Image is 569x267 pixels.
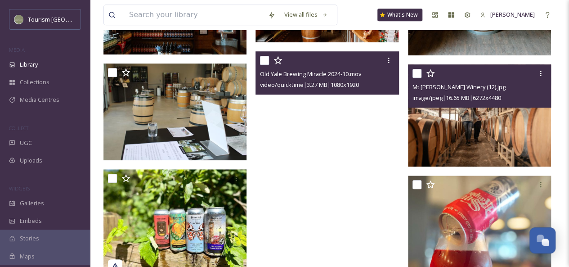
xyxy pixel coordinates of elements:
[260,81,358,89] span: video/quicktime | 3.27 MB | 1080 x 1920
[490,10,535,18] span: [PERSON_NAME]
[529,227,556,253] button: Open Chat
[408,64,551,167] img: Mt Lehman Winery (12).jpg
[20,156,42,165] span: Uploads
[20,252,35,261] span: Maps
[377,9,422,21] a: What's New
[9,185,30,192] span: WIDGETS
[260,70,361,78] span: Old Yale Brewing Miracle 2024-10.mov
[103,63,249,160] img: Cannon Estate Winery - Beyond Bubbles.jpg
[125,5,264,25] input: Search your library
[9,46,25,53] span: MEDIA
[412,83,506,91] span: Mt [PERSON_NAME] Winery (12).jpg
[20,217,42,225] span: Embeds
[20,95,59,104] span: Media Centres
[28,15,108,23] span: Tourism [GEOGRAPHIC_DATA]
[20,139,32,147] span: UGC
[20,78,49,86] span: Collections
[20,234,39,243] span: Stories
[475,6,539,23] a: [PERSON_NAME]
[9,125,28,131] span: COLLECT
[20,199,44,208] span: Galleries
[280,6,332,23] a: View all files
[14,15,23,24] img: Abbotsford_Snapsea.png
[412,94,501,102] span: image/jpeg | 16.65 MB | 6272 x 4480
[20,60,38,69] span: Library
